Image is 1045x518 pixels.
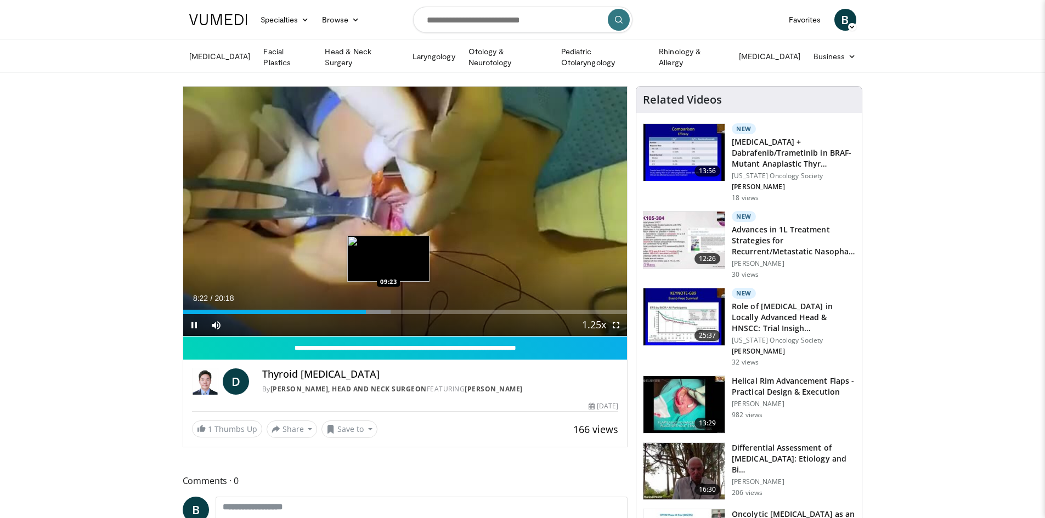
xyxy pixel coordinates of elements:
[782,9,828,31] a: Favorites
[183,310,628,314] div: Progress Bar
[183,87,628,337] video-js: Video Player
[732,488,762,497] p: 206 views
[694,330,721,341] span: 25:37
[321,420,377,438] button: Save to
[555,46,652,68] a: Pediatric Otolaryngology
[732,442,855,475] h3: Differential Assessment of [MEDICAL_DATA]: Etiology and Bi…
[732,45,807,67] a: [MEDICAL_DATA]
[643,375,855,434] a: 13:29 Helical Rim Advancement Flaps - Practical Design & Execution [PERSON_NAME] 982 views
[183,45,257,67] a: [MEDICAL_DATA]
[189,14,247,25] img: VuMedi Logo
[694,166,721,177] span: 13:56
[732,270,759,279] p: 30 views
[694,253,721,264] span: 12:26
[652,46,732,68] a: Rhinology & Allergy
[205,314,227,336] button: Mute
[262,368,619,380] h4: Thyroid [MEDICAL_DATA]
[732,288,756,299] p: New
[257,46,318,68] a: Facial Plastics
[270,384,427,394] a: [PERSON_NAME], Head and Neck Surgeon
[183,474,628,488] span: Comments 0
[462,46,555,68] a: Otology & Neurotology
[643,123,855,202] a: 13:56 New [MEDICAL_DATA] + Dabrafenib/Trametinib in BRAF-Mutant Anaplastic Thyr… [US_STATE] Oncol...
[732,193,759,202] p: 18 views
[643,212,725,269] img: 4ceb072a-e698-42c8-a4a5-e0ed3959d6b7.150x105_q85_crop-smart_upscale.jpg
[573,423,618,436] span: 166 views
[413,7,632,33] input: Search topics, interventions
[208,424,212,434] span: 1
[643,288,855,367] a: 25:37 New Role of [MEDICAL_DATA] in Locally Advanced Head & HNSCC: Trial Insigh… [US_STATE] Oncol...
[192,420,262,437] a: 1 Thumbs Up
[465,384,523,394] a: [PERSON_NAME]
[732,400,855,408] p: [PERSON_NAME]
[732,123,756,134] p: New
[807,45,863,67] a: Business
[732,358,759,367] p: 32 views
[318,46,405,68] a: Head & Neck Surgery
[694,484,721,495] span: 16:30
[732,336,855,345] p: [US_STATE] Oncology Society
[315,9,366,31] a: Browse
[605,314,627,336] button: Fullscreen
[347,236,430,282] img: image.jpeg
[732,136,855,169] h3: [MEDICAL_DATA] + Dabrafenib/Trametinib in BRAF-Mutant Anaplastic Thyr…
[583,314,605,336] button: Playback Rate
[643,443,725,500] img: c7e819ff-48c9-49a6-a69c-50f8395a8fcb.150x105_q85_crop-smart_upscale.jpg
[643,288,725,345] img: 5c189fcc-fad0-49f8-a604-3b1a12888300.150x105_q85_crop-smart_upscale.jpg
[732,259,855,268] p: [PERSON_NAME]
[193,294,208,303] span: 8:22
[732,411,762,419] p: 982 views
[267,420,318,438] button: Share
[643,93,722,106] h4: Related Videos
[732,183,855,191] p: [PERSON_NAME]
[694,418,721,429] span: 13:29
[643,124,725,181] img: ac96c57d-e06d-4717-9298-f980d02d5bc0.150x105_q85_crop-smart_upscale.jpg
[211,294,213,303] span: /
[262,384,619,394] div: By FEATURING
[732,172,855,180] p: [US_STATE] Oncology Society
[732,477,855,486] p: [PERSON_NAME]
[732,301,855,334] h3: Role of [MEDICAL_DATA] in Locally Advanced Head & HNSCC: Trial Insigh…
[406,45,462,67] a: Laryngology
[643,211,855,279] a: 12:26 New Advances in 1L Treatment Strategies for Recurrent/Metastatic Nasopha… [PERSON_NAME] 30 ...
[214,294,234,303] span: 20:18
[183,314,205,336] button: Pause
[732,375,855,397] h3: Helical Rim Advancement Flaps - Practical Design & Execution
[643,442,855,500] a: 16:30 Differential Assessment of [MEDICAL_DATA]: Etiology and Bi… [PERSON_NAME] 206 views
[192,368,218,395] img: Doh Young Lee, Head and Neck Surgeon
[223,368,249,395] a: D
[589,401,618,411] div: [DATE]
[834,9,856,31] a: B
[732,224,855,257] h3: Advances in 1L Treatment Strategies for Recurrent/Metastatic Nasopha…
[254,9,316,31] a: Specialties
[643,376,725,433] img: d997336d-5856-4f03-a8a4-bfec994aed20.150x105_q85_crop-smart_upscale.jpg
[732,347,855,356] p: [PERSON_NAME]
[732,211,756,222] p: New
